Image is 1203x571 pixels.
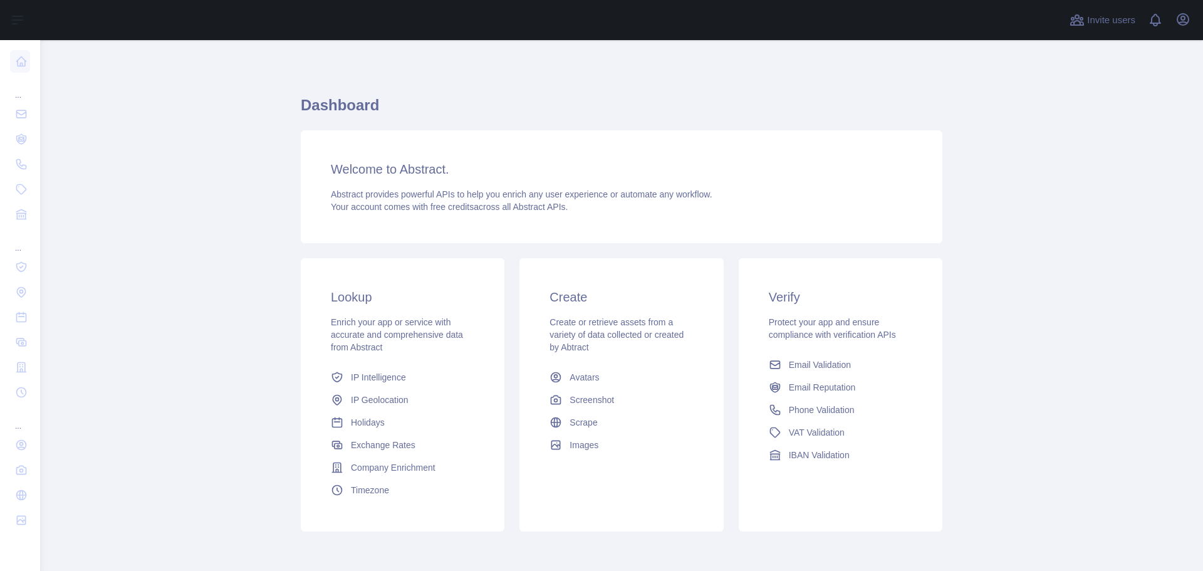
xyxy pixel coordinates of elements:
a: Avatars [544,366,698,389]
a: IBAN Validation [764,444,917,466]
span: Create or retrieve assets from a variety of data collected or created by Abtract [549,317,684,352]
span: Email Validation [789,359,851,371]
span: Phone Validation [789,404,855,416]
a: Phone Validation [764,399,917,421]
span: Images [570,439,598,451]
a: IP Intelligence [326,366,479,389]
a: Email Reputation [764,376,917,399]
span: Screenshot [570,394,614,406]
button: Invite users [1067,10,1138,30]
span: IP Geolocation [351,394,409,406]
span: Company Enrichment [351,461,435,474]
span: Avatars [570,371,599,384]
a: VAT Validation [764,421,917,444]
span: Invite users [1087,13,1135,28]
span: Scrape [570,416,597,429]
span: free credits [430,202,474,212]
span: Enrich your app or service with accurate and comprehensive data from Abstract [331,317,463,352]
span: Your account comes with across all Abstract APIs. [331,202,568,212]
span: Abstract provides powerful APIs to help you enrich any user experience or automate any workflow. [331,189,712,199]
div: ... [10,406,30,431]
span: IP Intelligence [351,371,406,384]
span: Email Reputation [789,381,856,394]
h3: Create [549,288,693,306]
span: Protect your app and ensure compliance with verification APIs [769,317,896,340]
a: Scrape [544,411,698,434]
div: ... [10,75,30,100]
a: Images [544,434,698,456]
span: Holidays [351,416,385,429]
a: Holidays [326,411,479,434]
a: Timezone [326,479,479,501]
span: Timezone [351,484,389,496]
a: IP Geolocation [326,389,479,411]
span: IBAN Validation [789,449,850,461]
div: ... [10,228,30,253]
h3: Lookup [331,288,474,306]
a: Screenshot [544,389,698,411]
h1: Dashboard [301,95,942,125]
a: Company Enrichment [326,456,479,479]
a: Exchange Rates [326,434,479,456]
h3: Welcome to Abstract. [331,160,912,178]
a: Email Validation [764,354,917,376]
span: Exchange Rates [351,439,415,451]
span: VAT Validation [789,426,845,439]
h3: Verify [769,288,912,306]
